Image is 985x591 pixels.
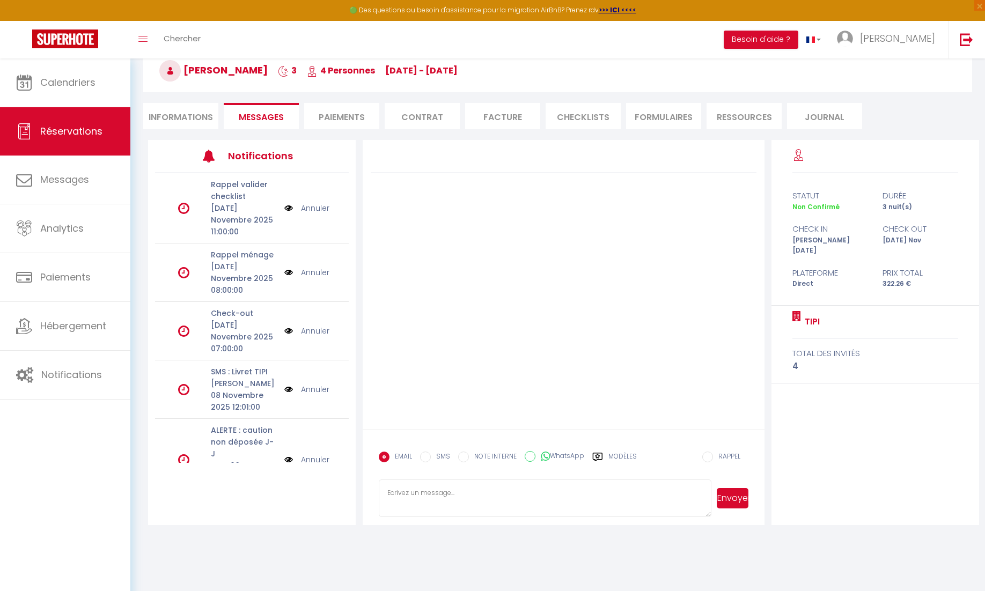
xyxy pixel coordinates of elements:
[301,202,329,214] a: Annuler
[301,383,329,395] a: Annuler
[608,452,637,470] label: Modèles
[301,267,329,278] a: Annuler
[284,383,293,395] img: NO IMAGE
[792,202,840,211] span: Non Confirmé
[211,378,277,413] p: [PERSON_NAME] 08 Novembre 2025 12:01:00
[40,319,106,333] span: Hébergement
[860,32,935,45] span: [PERSON_NAME]
[837,31,853,47] img: ...
[875,189,965,202] div: durée
[211,249,277,261] p: Rappel ménage
[301,325,329,337] a: Annuler
[960,33,973,46] img: logout
[787,103,862,129] li: Journal
[307,64,375,77] span: 4 Personnes
[385,64,458,77] span: [DATE] - [DATE]
[431,452,450,463] label: SMS
[211,424,277,460] p: ALERTE : caution non déposée J-J
[717,488,748,508] button: Envoyer
[465,103,540,129] li: Facture
[40,221,84,235] span: Analytics
[801,315,820,328] a: Tipi
[535,451,584,463] label: WhatsApp
[211,202,277,238] p: [DATE] Novembre 2025 11:00:00
[785,189,875,202] div: statut
[40,173,89,186] span: Messages
[40,124,102,138] span: Réservations
[875,223,965,235] div: check out
[785,223,875,235] div: check in
[792,360,959,373] div: 4
[875,279,965,289] div: 322.26 €
[284,325,293,337] img: NO IMAGE
[301,454,329,466] a: Annuler
[143,103,218,129] li: Informations
[875,235,965,256] div: [DATE] Nov
[792,347,959,360] div: total des invités
[829,21,949,58] a: ... [PERSON_NAME]
[785,267,875,279] div: Plateforme
[211,366,277,378] p: SMS : Livret TIPI
[389,452,412,463] label: EMAIL
[707,103,782,129] li: Ressources
[284,202,293,214] img: NO IMAGE
[626,103,701,129] li: FORMULAIRES
[211,307,277,319] p: Check-out
[211,319,277,354] p: [DATE] Novembre 2025 07:00:00
[284,267,293,278] img: NO IMAGE
[785,279,875,289] div: Direct
[599,5,636,14] a: >>> ICI <<<<
[278,64,297,77] span: 3
[239,111,284,123] span: Messages
[156,21,209,58] a: Chercher
[41,368,102,381] span: Notifications
[40,270,91,284] span: Paiements
[284,454,293,466] img: NO IMAGE
[40,76,95,89] span: Calendriers
[385,103,460,129] li: Contrat
[546,103,621,129] li: CHECKLISTS
[211,261,277,296] p: [DATE] Novembre 2025 08:00:00
[211,179,277,202] p: Rappel valider checklist
[785,235,875,256] div: [PERSON_NAME] [DATE]
[211,460,277,495] p: Sam 08 Novembre 2025 09:00:00
[875,202,965,212] div: 3 nuit(s)
[304,103,379,129] li: Paiements
[159,63,268,77] span: [PERSON_NAME]
[164,33,201,44] span: Chercher
[724,31,798,49] button: Besoin d'aide ?
[875,267,965,279] div: Prix total
[469,452,517,463] label: NOTE INTERNE
[32,29,98,48] img: Super Booking
[228,144,308,168] h3: Notifications
[713,452,740,463] label: RAPPEL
